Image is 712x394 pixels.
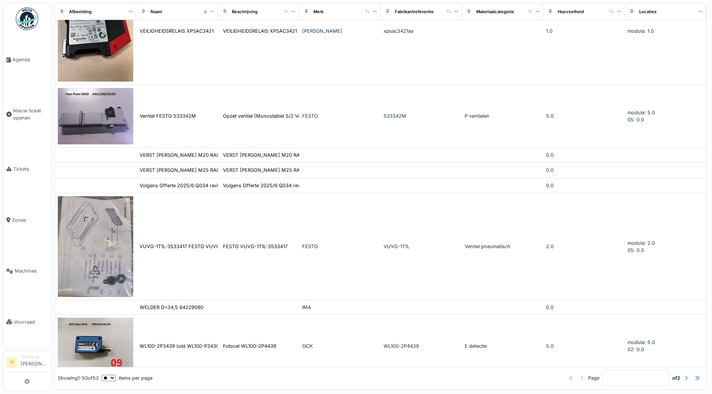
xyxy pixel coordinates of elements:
[628,117,644,123] span: 05: 0.0
[3,34,51,85] a: Agenda
[223,167,358,174] div: VERST [PERSON_NAME] M25 RAL7035 LSOH- BPP134502
[102,374,152,382] div: items per page
[302,243,378,250] div: FESTO
[223,182,360,189] div: Volgens Offerte 2025/6:Q034 reviseren [PERSON_NAME]...
[384,342,459,350] div: WL100-2P4439
[58,318,133,374] img: WL100-2P3439 (old WL100-P3430)
[384,27,459,35] div: xpsac3421aa
[140,182,317,189] div: Volgens Offerte 2025/6:Q034 reviseren [PERSON_NAME] Uw1203 A2 probat
[546,243,622,250] div: 2.0
[140,152,272,159] div: VERST [PERSON_NAME] M20 RAL7035 LSOH-BPP134501
[3,194,51,245] a: Zones
[21,354,48,360] div: Technicus
[3,144,51,195] a: Tickets
[151,8,162,15] div: Naam
[14,318,48,326] span: Voorraad
[223,112,334,120] div: Opzet ventiel (Monostabiel 5/2 Ventiel) - Festo...
[628,339,655,345] span: modula: 5.0
[3,297,51,348] a: Voorraad
[140,167,275,174] div: VERST [PERSON_NAME] M25 RAL7035 LSOH- BPP134502
[58,88,133,145] img: Ventiel FESTO 533342M
[672,374,680,382] strong: of 2
[395,8,434,15] div: Fabrikantreferentie
[628,240,655,246] span: modula: 2.0
[13,165,48,173] span: Tickets
[465,342,540,350] div: E detectie
[546,304,622,311] div: 0.0
[546,112,622,120] div: 5.0
[140,112,196,120] div: Ventiel FESTO 533342M
[558,8,584,15] div: Hoeveelheid
[628,347,644,352] span: 02: 0.0
[628,28,654,34] span: modula: 1.0
[465,243,540,250] div: Ventiel pneumatisch
[313,8,324,15] div: Merk
[384,243,459,250] div: VUVG-1T1L
[302,304,378,311] div: IMA
[546,167,622,174] div: 0.0
[476,8,514,15] div: Materiaalcategorie
[69,8,92,15] div: Afbeelding
[21,354,48,370] li: [PERSON_NAME]
[628,110,655,115] span: modula: 5.0
[6,354,48,372] a: IK Technicus[PERSON_NAME]
[302,342,378,350] div: SICK
[12,56,48,63] span: Agenda
[16,8,38,30] img: Badge_color-CXgf-gQk.svg
[588,374,599,382] div: Page
[223,152,356,159] div: VERST [PERSON_NAME] M20 RAL7035 LSOH-BPP134501
[223,342,276,350] div: Fotocel WL100-2P4439
[302,27,378,35] div: [PERSON_NAME]
[546,27,622,35] div: 1.0
[58,196,133,297] img: VUVG-1T1L-3533417 FESTO VUVG-1T1L-3533417
[223,243,288,250] div: FESTO VUVG-1T1L-3533417
[15,267,48,274] span: Machines
[384,112,459,120] div: 533342M
[12,217,48,224] span: Zones
[223,27,297,35] div: VEILIGHEIDSRELAIS XPSAC3421
[465,112,540,120] div: P ventielen
[140,243,253,250] div: VUVG-1T1L-3533417 FESTO VUVG-1T1L-3533417
[3,245,51,297] a: Machines
[6,357,18,368] li: IK
[546,342,622,350] div: 5.0
[639,8,656,15] div: Locaties
[546,152,622,159] div: 0.0
[13,107,48,121] span: Nieuw ticket openen
[140,27,214,35] div: VEILIGHEIDSRELAIS XPSAC3421
[140,304,203,311] div: WELDER D=34,5 84229090
[302,112,378,120] div: FESTO
[628,247,644,253] span: 05: 0.0
[140,342,221,350] div: WL100-2P3439 (old WL100-P3430)
[3,85,51,144] a: Nieuw ticket openen
[58,374,99,382] div: Showing 1 - 50 of 53
[546,182,622,189] div: 0.0
[232,8,257,15] div: Beschrijving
